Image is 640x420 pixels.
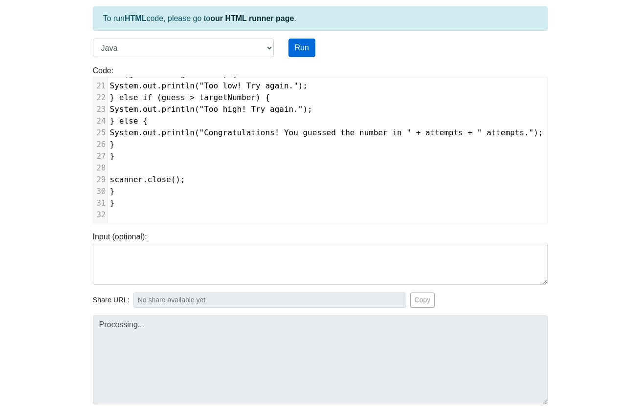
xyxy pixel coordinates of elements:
span: } [110,151,115,161]
span: } [110,187,115,196]
span: System.out.println("Too low! Try again."); [110,81,308,90]
span: } [110,198,115,208]
button: Run [288,39,315,57]
div: 30 [93,186,108,197]
input: No share available yet [133,293,406,308]
div: 25 [93,127,108,139]
div: 22 [93,92,108,104]
span: } else { [110,116,148,126]
div: 21 [93,80,108,92]
div: Input (optional): [86,231,555,285]
a: our HTML runner page [210,14,294,22]
div: 24 [93,115,108,127]
span: scanner.close(); [110,175,185,184]
button: Copy [410,293,435,308]
div: 32 [93,209,108,221]
div: 27 [93,150,108,162]
div: 31 [93,197,108,209]
span: Share URL: [93,295,130,306]
span: System.out.println("Too high! Try again."); [110,105,312,114]
div: 28 [93,162,108,174]
div: 29 [93,174,108,186]
strong: HTML [125,14,146,22]
div: 23 [93,104,108,115]
div: 26 [93,139,108,150]
span: } [110,140,115,149]
div: To run code, please go to . [93,6,548,31]
span: System.out.println("Congratulations! You guessed the number in " + attempts + " attempts."); [110,128,543,137]
span: } else if (guess > targetNumber) { [110,93,270,102]
div: Code: [86,65,555,223]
